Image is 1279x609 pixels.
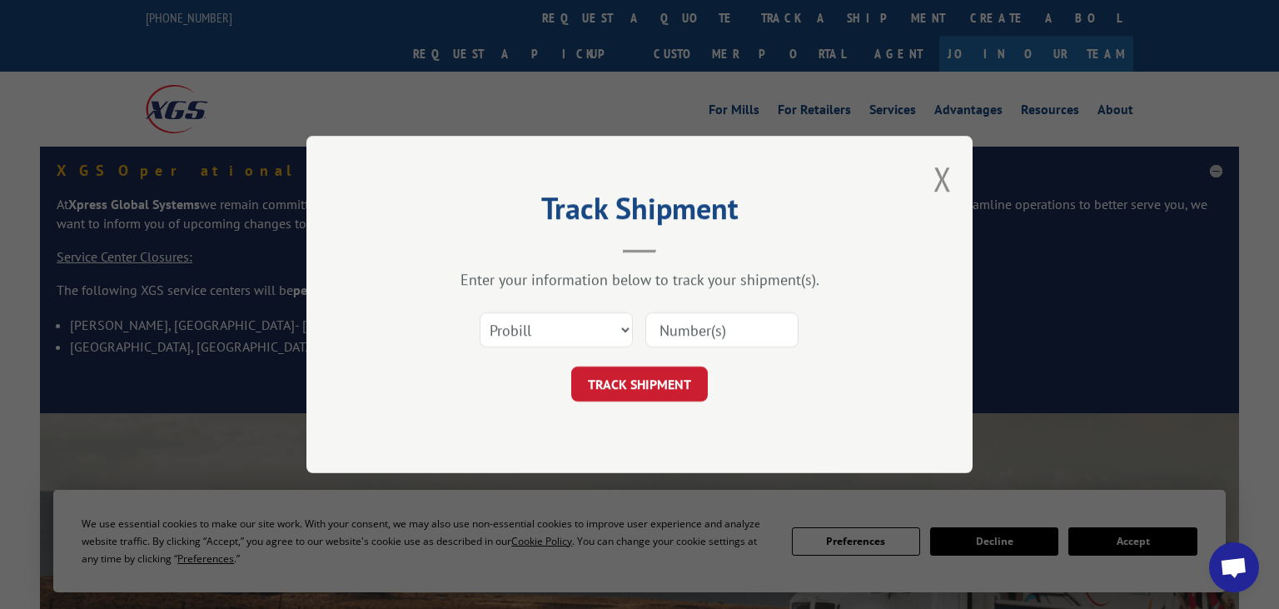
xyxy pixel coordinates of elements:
h2: Track Shipment [390,197,889,228]
button: Close modal [933,157,952,201]
a: Open chat [1209,542,1259,592]
input: Number(s) [645,312,799,347]
div: Enter your information below to track your shipment(s). [390,270,889,289]
button: TRACK SHIPMENT [571,367,708,402]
